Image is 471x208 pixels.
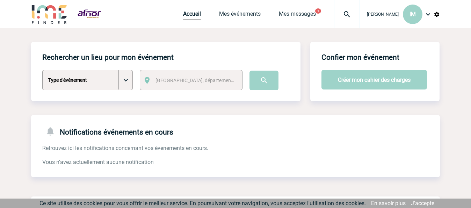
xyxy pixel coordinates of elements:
[279,10,316,20] a: Mes messages
[321,70,427,89] button: Créer mon cahier des charges
[367,12,399,17] span: [PERSON_NAME]
[42,53,174,62] h4: Rechercher un lieu pour mon événement
[42,126,173,136] h4: Notifications événements en cours
[39,200,366,207] span: Ce site utilise des cookies pour vous offrir le meilleur service. En poursuivant votre navigation...
[219,10,261,20] a: Mes événements
[410,11,416,17] span: IM
[42,159,154,165] span: Vous n'avez actuellement aucune notification
[45,126,60,136] img: notifications-24-px-g.png
[411,200,434,207] a: J'accepte
[183,10,201,20] a: Accueil
[371,200,406,207] a: En savoir plus
[249,71,278,90] input: Submit
[155,78,253,83] span: [GEOGRAPHIC_DATA], département, région...
[321,53,399,62] h4: Confier mon événement
[31,4,67,24] img: IME-Finder
[42,145,208,151] span: Retrouvez ici les notifications concernant vos évenements en cours.
[315,8,321,14] button: 1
